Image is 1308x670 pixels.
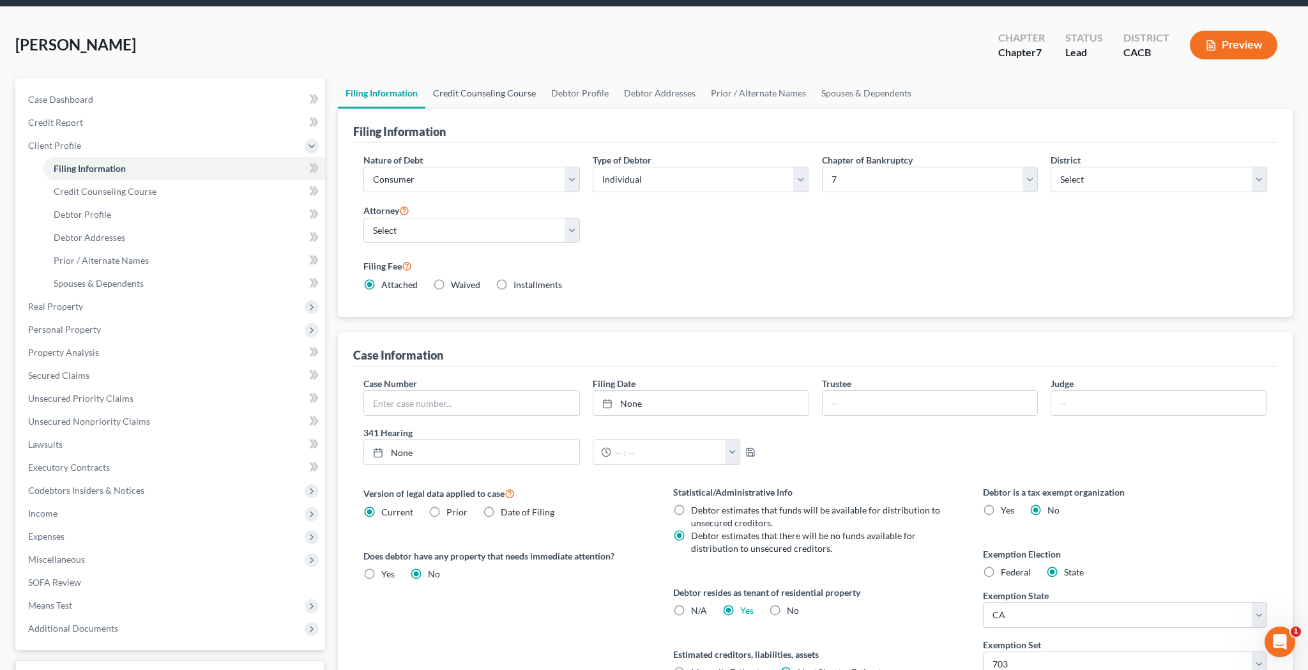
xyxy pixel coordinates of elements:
a: Debtor Profile [544,78,616,109]
span: [PERSON_NAME] [15,35,136,54]
span: Real Property [28,301,83,312]
span: Attached [381,279,418,290]
span: Filing Information [54,163,126,174]
label: 341 Hearing [357,426,816,439]
label: Does debtor have any property that needs immediate attention? [363,549,648,563]
input: -- [823,391,1038,415]
a: Prior / Alternate Names [43,249,325,272]
a: SOFA Review [18,571,325,594]
span: Debtor estimates that there will be no funds available for distribution to unsecured creditors. [691,530,916,554]
span: No [787,605,799,616]
a: Debtor Addresses [616,78,703,109]
div: Filing Information [353,124,446,139]
span: Credit Report [28,117,83,128]
label: Filing Date [593,377,635,390]
a: Credit Counseling Course [43,180,325,203]
div: Chapter [998,31,1045,45]
span: Additional Documents [28,623,118,634]
span: Expenses [28,531,65,542]
span: Waived [451,279,480,290]
a: Prior / Alternate Names [703,78,814,109]
a: Unsecured Priority Claims [18,387,325,410]
iframe: Intercom live chat [1265,627,1295,657]
input: -- : -- [611,440,726,464]
span: 1 [1291,627,1301,637]
a: None [364,440,579,464]
span: N/A [691,605,707,616]
label: Case Number [363,377,417,390]
label: Exemption State [983,589,1049,602]
span: Prior / Alternate Names [54,255,149,266]
span: Prior [446,506,468,517]
button: Preview [1190,31,1277,59]
a: Spouses & Dependents [43,272,325,295]
a: Yes [740,605,754,616]
span: No [1047,505,1060,515]
span: Income [28,508,57,519]
label: Filing Fee [363,258,1267,273]
span: Personal Property [28,324,101,335]
span: Client Profile [28,140,81,151]
span: Debtor estimates that funds will be available for distribution to unsecured creditors. [691,505,940,528]
span: Executory Contracts [28,462,110,473]
span: 7 [1036,46,1042,58]
div: District [1123,31,1169,45]
span: Federal [1001,567,1031,577]
a: Unsecured Nonpriority Claims [18,410,325,433]
label: Judge [1051,377,1074,390]
a: Filing Information [338,78,425,109]
label: Version of legal data applied to case [363,485,648,501]
span: Means Test [28,600,72,611]
a: Debtor Profile [43,203,325,226]
label: Debtor is a tax exempt organization [983,485,1267,499]
label: Trustee [822,377,851,390]
a: None [593,391,809,415]
a: Filing Information [43,157,325,180]
label: Chapter of Bankruptcy [822,153,913,167]
label: Nature of Debt [363,153,423,167]
div: Case Information [353,347,443,363]
span: Yes [1001,505,1014,515]
span: Current [381,506,413,517]
a: Executory Contracts [18,456,325,479]
a: Property Analysis [18,341,325,364]
label: Debtor resides as tenant of residential property [673,586,957,599]
a: Spouses & Dependents [814,78,919,109]
span: Debtor Addresses [54,232,125,243]
label: Exemption Election [983,547,1267,561]
a: Credit Report [18,111,325,134]
div: CACB [1123,45,1169,60]
input: Enter case number... [364,391,579,415]
span: Spouses & Dependents [54,278,144,289]
span: Unsecured Nonpriority Claims [28,416,150,427]
span: Yes [381,568,395,579]
label: Type of Debtor [593,153,651,167]
div: Chapter [998,45,1045,60]
span: Secured Claims [28,370,89,381]
label: Statistical/Administrative Info [673,485,957,499]
span: Date of Filing [501,506,554,517]
span: No [428,568,440,579]
label: Attorney [363,202,409,218]
span: State [1064,567,1084,577]
label: District [1051,153,1081,167]
span: Credit Counseling Course [54,186,156,197]
a: Secured Claims [18,364,325,387]
a: Debtor Addresses [43,226,325,249]
span: Debtor Profile [54,209,111,220]
a: Case Dashboard [18,88,325,111]
div: Lead [1065,45,1103,60]
div: Status [1065,31,1103,45]
span: Codebtors Insiders & Notices [28,485,144,496]
input: -- [1051,391,1266,415]
label: Estimated creditors, liabilities, assets [673,648,957,661]
span: Miscellaneous [28,554,85,565]
label: Exemption Set [983,638,1041,651]
span: SOFA Review [28,577,81,588]
span: Case Dashboard [28,94,93,105]
span: Unsecured Priority Claims [28,393,133,404]
span: Lawsuits [28,439,63,450]
span: Property Analysis [28,347,99,358]
a: Credit Counseling Course [425,78,544,109]
a: Lawsuits [18,433,325,456]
